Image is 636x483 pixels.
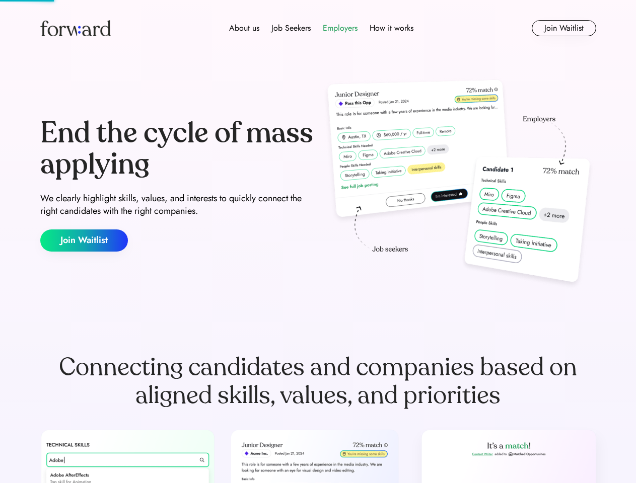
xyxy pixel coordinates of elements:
[40,20,111,36] img: Forward logo
[370,22,413,34] div: How it works
[322,76,596,293] img: hero-image.png
[40,229,128,252] button: Join Waitlist
[229,22,259,34] div: About us
[40,353,596,410] div: Connecting candidates and companies based on aligned skills, values, and priorities
[532,20,596,36] button: Join Waitlist
[323,22,358,34] div: Employers
[271,22,311,34] div: Job Seekers
[40,192,314,217] div: We clearly highlight skills, values, and interests to quickly connect the right candidates with t...
[40,118,314,180] div: End the cycle of mass applying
